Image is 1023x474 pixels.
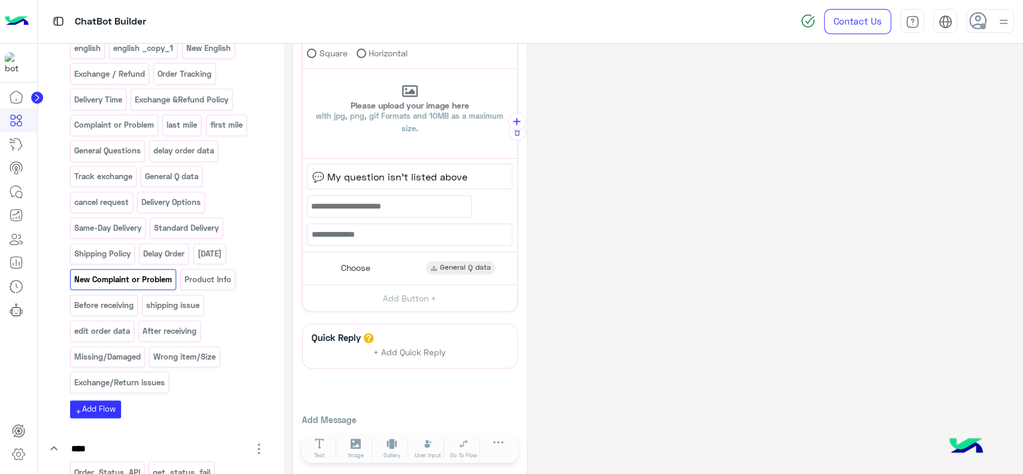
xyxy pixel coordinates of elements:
label: Square [307,47,348,59]
p: Shipping Policy [73,247,131,261]
span: + Add Quick Reply [373,347,446,357]
p: Complaint or Problem [73,118,155,132]
span: with jpg, png, gif Formats and 10MB as a maximum size. [316,111,503,133]
span: Gallery [384,451,400,460]
img: spinner [801,14,815,28]
img: tab [51,14,66,29]
p: General Questions [73,144,141,158]
button: Text [303,438,337,460]
p: Before receiving [73,298,134,312]
p: Exchange / Refund [73,67,146,81]
p: english [73,41,101,55]
img: hulul-logo.png [945,426,987,468]
p: Exchange &Refund Policy [134,93,230,107]
button: Image [339,438,373,460]
a: Contact Us [824,9,891,34]
p: Order Tracking [157,67,213,81]
span: Choose [341,262,370,273]
p: Same-Day Delivery [73,221,142,235]
div: General Q data [426,261,496,274]
button: Go To Flow [447,438,481,460]
span: 💬 My question isn’t listed above [312,169,507,185]
p: After receiving [142,324,198,338]
p: Delivery Time [73,93,123,107]
i: add [75,408,82,415]
i: add [511,116,523,128]
button: Delete Gallery Card [508,123,526,141]
img: profile [996,14,1011,29]
p: cancel request [73,195,129,209]
img: 317874714732967 [5,52,26,74]
p: english _copy_1 [113,41,174,55]
p: delay order data [153,144,215,158]
p: Please upload your image here [303,101,517,135]
span: Image [348,451,364,460]
p: last mile [166,118,198,132]
span: User Input [415,451,441,460]
a: tab [900,9,924,34]
span: Text [314,451,325,460]
p: ChatBot Builder [75,14,146,30]
button: Add Button + [303,285,517,312]
i: keyboard_arrow_down [47,441,61,455]
p: New Complaint or Problem [73,273,173,286]
p: Missing/Damaged [73,350,141,364]
img: tab [938,15,952,29]
button: Gallery [375,438,409,460]
label: Horizontal [357,47,408,59]
p: first mile [209,118,243,132]
p: General Q data [144,170,200,183]
button: addAdd Flow [70,400,121,418]
img: Logo [5,9,29,34]
p: Delivery Options [141,195,202,209]
p: Add Message [302,413,518,426]
span: General Q data [440,262,491,273]
p: Standard Delivery [153,221,220,235]
p: Within 5 days [197,247,222,261]
button: User Input [411,438,445,460]
p: Track exchange [73,170,133,183]
p: Wrong item/Size [153,350,217,364]
p: Product Info [184,273,233,286]
p: shipping issue [146,298,201,312]
p: Delay Order [143,247,186,261]
button: + Add Quick Reply [365,343,455,361]
h6: Quick Reply [309,332,364,343]
img: tab [906,15,919,29]
span: Go To Flow [450,451,477,460]
p: New English [185,41,231,55]
p: edit order data [73,324,131,338]
button: add [508,113,526,131]
p: Exchange/Return issues [73,376,165,390]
